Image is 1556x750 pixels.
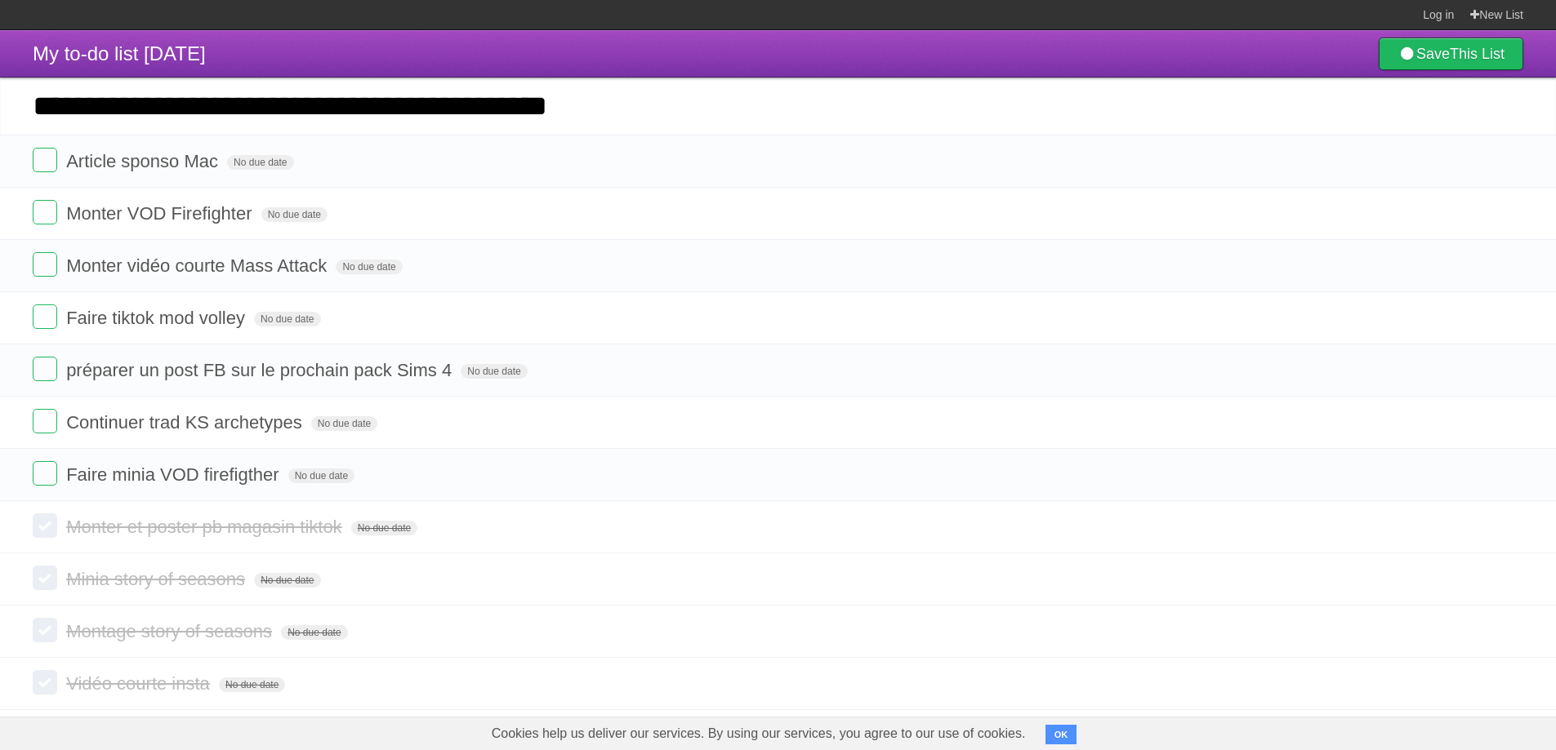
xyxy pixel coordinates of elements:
span: Faire tiktok mod volley [66,308,249,328]
span: Montage story of seasons [66,621,276,641]
span: préparer un post FB sur le prochain pack Sims 4 [66,360,456,380]
span: My to-do list [DATE] [33,42,206,64]
span: Article sponso Mac [66,151,222,171]
label: Done [33,200,57,224]
span: No due date [351,521,417,535]
span: No due date [227,155,293,170]
label: Done [33,357,57,381]
span: Monter et poster pb magasin tiktok [66,517,346,537]
span: Continuer trad KS archetypes [66,412,306,433]
label: Done [33,304,57,329]
button: OK [1046,725,1077,744]
span: No due date [461,364,527,379]
label: Done [33,252,57,277]
span: Vidéo courte insta [66,673,214,694]
a: SaveThis List [1379,38,1523,70]
label: Done [33,461,57,486]
label: Done [33,513,57,538]
span: No due date [288,468,354,483]
b: This List [1450,46,1505,62]
span: No due date [261,207,328,222]
span: Monter VOD Firefighter [66,203,256,224]
span: No due date [336,260,402,274]
span: No due date [219,677,285,692]
span: Cookies help us deliver our services. By using our services, you agree to our use of cookies. [475,717,1042,750]
label: Done [33,409,57,433]
span: No due date [254,312,320,326]
label: Done [33,670,57,695]
span: Faire minia VOD firefigther [66,464,283,485]
span: No due date [281,625,347,640]
label: Done [33,618,57,642]
span: Minia story of seasons [66,569,249,589]
label: Done [33,148,57,172]
span: No due date [254,573,320,588]
span: Monter vidéo courte Mass Attack [66,255,331,276]
span: No due date [311,416,377,431]
label: Done [33,566,57,590]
